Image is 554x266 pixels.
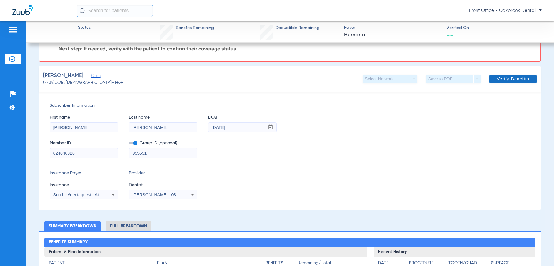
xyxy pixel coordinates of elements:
[213,117,233,120] mat-label: mm / dd / yyyy
[176,25,214,31] span: Benefits Remaining
[208,114,277,121] span: DOB
[344,31,441,39] span: Humana
[129,140,197,146] span: Group ID (optional)
[12,5,33,15] img: Zuub Logo
[497,76,529,81] span: Verify Benefits
[78,24,91,31] span: Status
[106,221,151,231] li: Full Breakdown
[129,114,197,121] span: Last name
[78,31,91,40] span: --
[53,192,99,197] span: Sun Life/dentaquest - Ai
[176,32,181,38] span: --
[344,24,441,31] span: Payer
[447,32,453,38] span: --
[80,8,85,13] img: Search Icon
[44,238,536,247] h2: Benefits Summary
[374,247,535,257] h3: Recent History
[447,25,544,31] span: Verified On
[58,46,534,52] p: Next step: If needed, verify with the patient to confirm their coverage status.
[77,5,153,17] input: Search for patients
[8,26,18,33] img: hamburger-icon
[43,79,124,86] span: (7724) DOB: [DEMOGRAPHIC_DATA] - HoH
[43,72,83,79] span: [PERSON_NAME]
[50,182,118,188] span: Insurance
[129,182,197,188] span: Dentist
[91,74,96,79] span: Close
[50,140,118,146] span: Member ID
[133,192,193,197] span: [PERSON_NAME] 1033601695
[275,25,320,31] span: Deductible Remaining
[265,123,277,132] button: Open calendar
[129,170,197,176] span: Provider
[469,8,542,14] span: Front Office - Oakbrook Dental
[489,75,537,83] button: Verify Benefits
[44,247,368,257] h3: Patient & Plan Information
[50,102,530,109] span: Subscriber Information
[44,221,101,231] li: Summary Breakdown
[50,170,118,176] span: Insurance Payer
[50,114,118,121] span: First name
[523,237,554,266] iframe: Chat Widget
[275,32,281,38] span: --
